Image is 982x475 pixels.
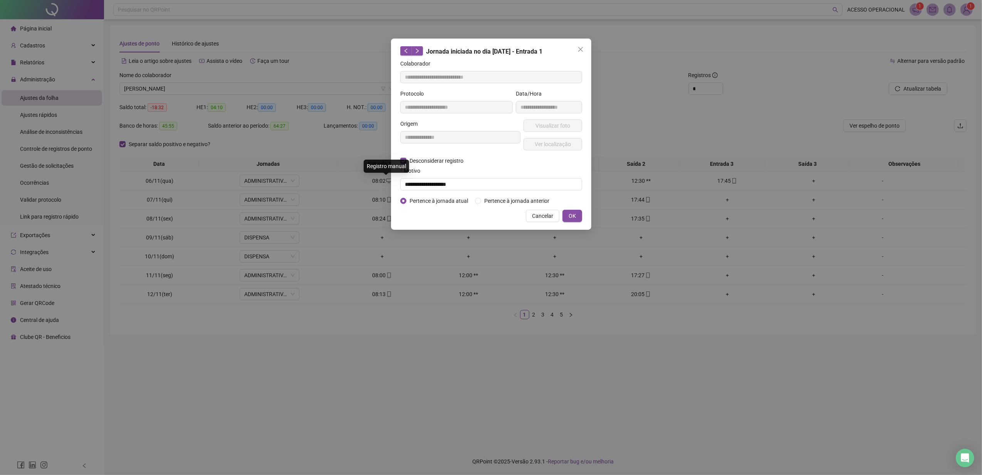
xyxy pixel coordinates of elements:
[403,48,409,54] span: left
[524,138,582,150] button: Ver localização
[400,89,429,98] label: Protocolo
[569,212,576,220] span: OK
[400,167,425,175] label: Motivo
[415,48,420,54] span: right
[400,46,412,56] button: left
[524,120,582,132] button: Visualizar foto
[532,212,553,220] span: Cancelar
[526,210,559,222] button: Cancelar
[400,46,582,56] div: Jornada iniciada no dia [DATE] - Entrada 1
[562,210,582,222] button: OK
[516,89,547,98] label: Data/Hora
[406,157,467,165] span: Desconsiderar registro
[577,46,584,52] span: close
[364,160,409,173] div: Registro manual
[411,46,423,56] button: right
[956,449,974,467] div: Open Intercom Messenger
[574,43,587,56] button: Close
[400,59,435,68] label: Colaborador
[400,120,423,128] label: Origem
[481,197,552,205] span: Pertence à jornada anterior
[406,197,471,205] span: Pertence à jornada atual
